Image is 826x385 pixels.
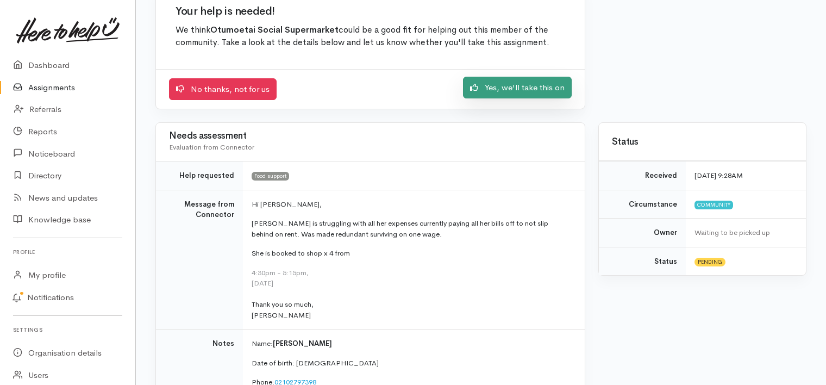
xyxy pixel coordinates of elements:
[694,227,793,238] div: Waiting to be picked up
[176,5,565,17] h2: Your help is needed!
[252,299,572,310] div: Thank you so much,
[694,171,743,180] time: [DATE] 9:28AM
[13,322,122,337] h6: Settings
[599,219,686,247] td: Owner
[169,131,572,141] h3: Needs assessment
[273,339,332,348] span: [PERSON_NAME]
[156,162,243,190] td: Help requested
[13,245,122,259] h6: Profile
[252,199,572,210] p: Hi [PERSON_NAME],
[612,137,793,147] h3: Status
[252,268,422,278] div: 4:30pm - 5:15pm,
[252,172,289,181] span: Food support
[694,201,733,209] span: Community
[252,358,572,369] p: Date of birth: [DEMOGRAPHIC_DATA]
[252,248,572,259] p: She is booked to shop x 4 from
[176,24,565,49] p: We think could be a good fit for helping out this member of the community. Take a look at the det...
[694,258,725,266] span: Pending
[169,78,277,101] a: No thanks, not for us
[169,142,254,152] span: Evaluation from Connector
[252,278,572,289] div: [DATE]
[463,77,572,99] a: Yes, we'll take this on
[599,247,686,275] td: Status
[599,190,686,219] td: Circumstance
[252,310,572,321] div: [PERSON_NAME]
[599,162,686,190] td: Received
[252,218,572,239] p: [PERSON_NAME] is struggling with all her expenses currently paying all her bills off to not slip ...
[210,24,339,35] b: Otumoetai Social Supermarket
[156,190,243,330] td: Message from Connector
[252,338,572,349] p: Name:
